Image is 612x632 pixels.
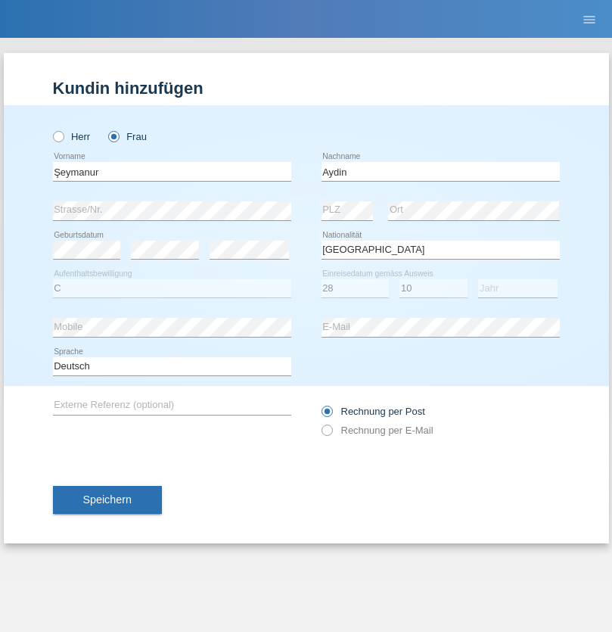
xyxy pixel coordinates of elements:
[53,131,91,142] label: Herr
[83,493,132,506] span: Speichern
[53,79,560,98] h1: Kundin hinzufügen
[108,131,118,141] input: Frau
[322,406,331,425] input: Rechnung per Post
[108,131,147,142] label: Frau
[322,425,433,436] label: Rechnung per E-Mail
[582,12,597,27] i: menu
[322,406,425,417] label: Rechnung per Post
[53,131,63,141] input: Herr
[322,425,331,444] input: Rechnung per E-Mail
[574,14,604,23] a: menu
[53,486,162,515] button: Speichern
